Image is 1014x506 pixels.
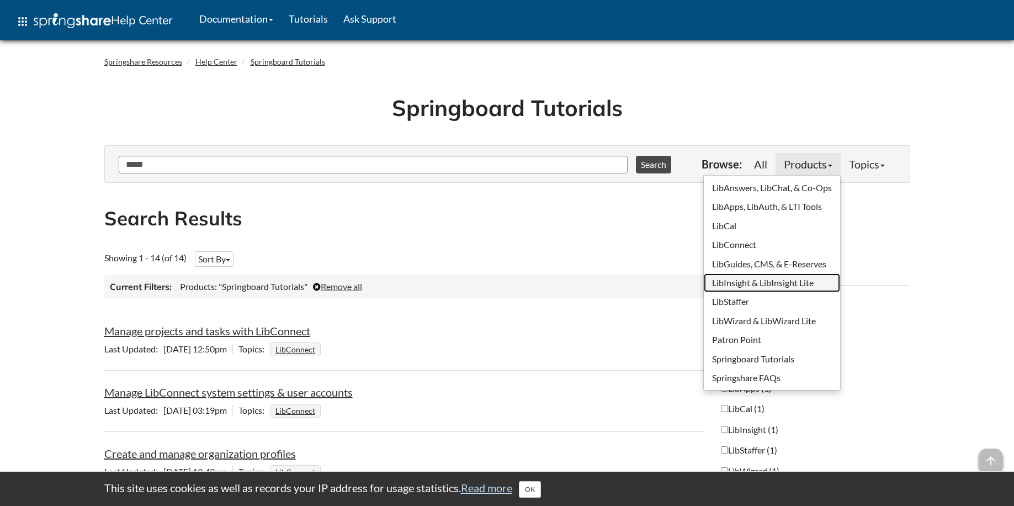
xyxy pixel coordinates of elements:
a: Tutorials [281,5,336,33]
a: Read more [461,481,512,494]
input: LibWizard (1) [721,467,728,475]
label: LibWizard (1) [721,465,779,477]
a: Create and manage organization profiles [104,447,296,460]
input: LibCal (1) [721,405,728,412]
a: LibWizard & LibWizard Lite [704,312,840,330]
a: LibConnect [704,235,840,254]
span: Products: [180,281,217,292]
ul: Products [703,175,841,391]
button: Close [519,481,541,498]
span: [DATE] 03:19pm [104,405,232,415]
span: Topics [238,405,270,415]
ul: Topics [270,405,323,415]
a: LibAnswers, LibChat, & Co-Ops [704,178,840,197]
a: Topics [841,153,893,175]
button: Search [636,156,671,173]
a: apps Help Center [8,5,180,38]
input: LibStaffer (1) [721,446,728,454]
ul: Topics [270,466,323,477]
a: All [746,153,776,175]
span: apps [16,15,29,28]
span: [DATE] 12:50pm [104,344,232,354]
a: arrow_upward [979,450,1003,463]
span: Last Updated [104,405,163,415]
input: LibInsight (1) [721,426,728,433]
a: Documentation [192,5,281,33]
h3: Current Filters [110,281,172,293]
img: Springshare [34,13,111,28]
a: LibApps, LibAuth, & LTI Tools [704,197,840,216]
p: Browse: [702,156,742,172]
a: Help Center [195,57,237,66]
span: Help Center [111,13,173,27]
label: LibCal (1) [721,403,765,415]
a: Remove all [313,281,362,292]
span: [DATE] 12:43pm [104,466,232,477]
a: LibInsight & LibInsight Lite [704,273,840,292]
span: Last Updated [104,344,163,354]
ul: Topics [270,344,323,354]
h2: Search Results [104,205,910,232]
span: Showing 1 - 14 (of 14) [104,252,187,263]
span: Last Updated [104,466,163,477]
label: LibStaffer (1) [721,444,777,456]
span: arrow_upward [979,449,1003,473]
a: Ask Support [336,5,404,33]
a: Manage projects and tasks with LibConnect [104,324,310,338]
a: Springboard Tutorials [704,350,840,368]
button: Sort By [195,251,233,267]
a: LibConnect [274,464,317,480]
a: Springboard Tutorials [251,57,325,66]
a: LibCal [704,217,840,235]
span: Topics [238,466,270,477]
div: This site uses cookies as well as records your IP address for usage statistics. [93,480,921,498]
a: LibConnect [274,403,317,419]
a: LibConnect [274,341,317,357]
h1: Springboard Tutorials [113,92,902,123]
a: Manage LibConnect system settings & user accounts [104,386,353,399]
span: Topics [238,344,270,354]
a: LibStaffer [704,292,840,311]
label: LibInsight (1) [721,424,778,436]
a: Springshare FAQs [704,368,840,387]
a: Products [776,153,841,175]
span: "Springboard Tutorials" [219,281,307,292]
a: LibGuides, CMS, & E-Reserves [704,255,840,273]
a: Springshare Resources [104,57,182,66]
a: Patron Point [704,330,840,349]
